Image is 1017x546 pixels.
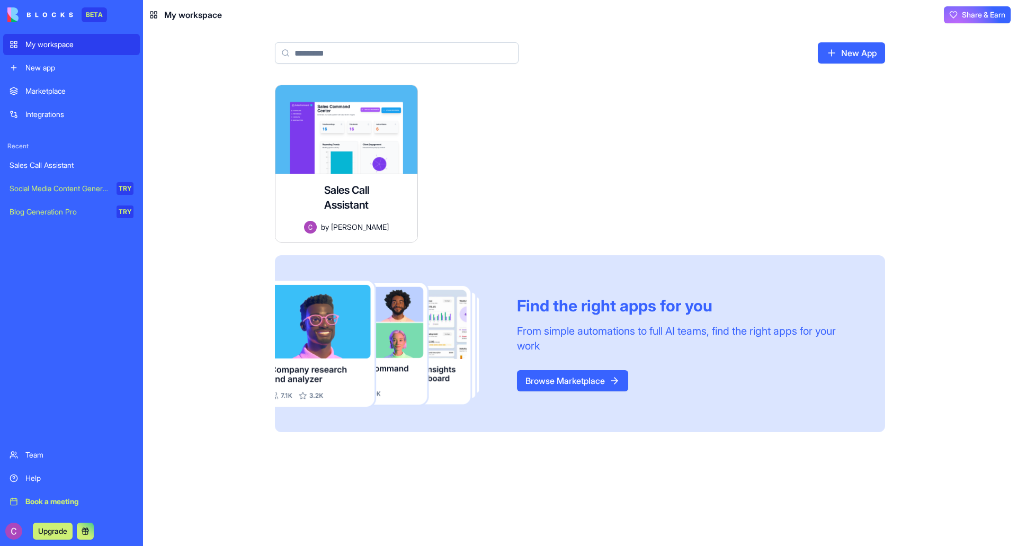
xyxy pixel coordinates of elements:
[10,207,109,217] div: Blog Generation Pro
[25,39,133,50] div: My workspace
[25,450,133,460] div: Team
[304,221,317,234] img: Avatar
[3,142,140,150] span: Recent
[818,42,885,64] a: New App
[331,221,389,232] span: [PERSON_NAME]
[25,86,133,96] div: Marketplace
[275,281,500,407] img: Frame_181_egmpey.png
[7,7,73,22] img: logo
[10,183,109,194] div: Social Media Content Generator
[82,7,107,22] div: BETA
[517,370,628,391] a: Browse Marketplace
[3,444,140,466] a: Team
[3,178,140,199] a: Social Media Content GeneratorTRY
[5,523,22,540] img: ACg8ocIovhxSQ-FKp1jGFXfCBtlw7TLqARigsTRI8rVKLxTCFvNdZQ=s96-c
[3,80,140,102] a: Marketplace
[944,6,1011,23] button: Share & Earn
[517,324,860,353] div: From simple automations to full AI teams, find the right apps for your work
[25,473,133,484] div: Help
[33,523,73,540] button: Upgrade
[3,491,140,512] a: Book a meeting
[321,221,329,232] span: by
[3,57,140,78] a: New app
[517,296,860,315] div: Find the right apps for you
[164,8,222,21] span: My workspace
[3,34,140,55] a: My workspace
[117,205,133,218] div: TRY
[3,155,140,176] a: Sales Call Assistant
[25,109,133,120] div: Integrations
[25,496,133,507] div: Book a meeting
[275,85,418,243] a: Sales Call AssistantAvatarby[PERSON_NAME]
[304,183,389,212] h4: Sales Call Assistant
[25,62,133,73] div: New app
[10,160,133,171] div: Sales Call Assistant
[117,182,133,195] div: TRY
[33,525,73,536] a: Upgrade
[7,7,107,22] a: BETA
[3,201,140,222] a: Blog Generation ProTRY
[962,10,1005,20] span: Share & Earn
[3,468,140,489] a: Help
[3,104,140,125] a: Integrations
